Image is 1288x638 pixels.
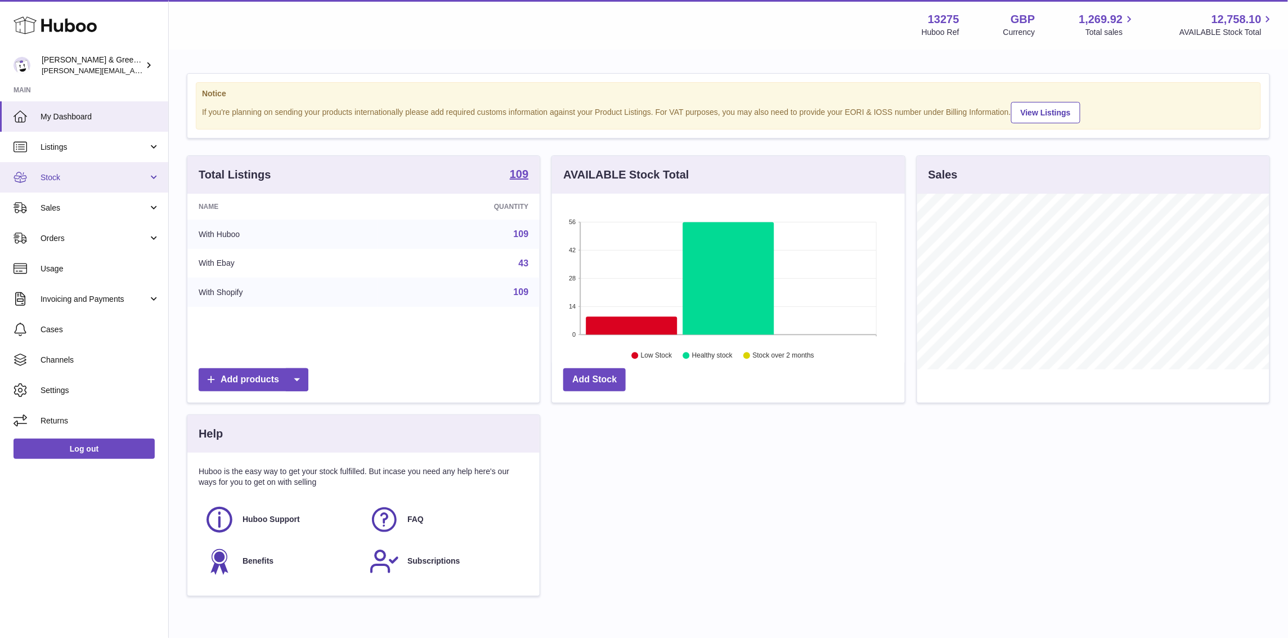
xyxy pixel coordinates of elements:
[42,66,226,75] span: [PERSON_NAME][EMAIL_ADDRESS][DOMAIN_NAME]
[510,168,528,180] strong: 109
[202,100,1255,123] div: If you're planning on sending your products internationally please add required customs informati...
[41,264,160,274] span: Usage
[641,352,672,360] text: Low Stock
[41,142,148,153] span: Listings
[369,505,523,535] a: FAQ
[1085,27,1136,38] span: Total sales
[378,194,540,220] th: Quantity
[202,88,1255,99] strong: Notice
[41,111,160,122] span: My Dashboard
[407,514,424,525] span: FAQ
[14,439,155,459] a: Log out
[41,233,148,244] span: Orders
[928,12,959,27] strong: 13275
[1079,12,1136,38] a: 1,269.92 Total sales
[1003,27,1035,38] div: Currency
[41,324,160,335] span: Cases
[42,55,143,76] div: [PERSON_NAME] & Green Ltd
[187,220,378,249] td: With Huboo
[569,247,576,253] text: 42
[922,27,959,38] div: Huboo Ref
[41,355,160,365] span: Channels
[563,368,626,391] a: Add Stock
[1179,27,1274,38] span: AVAILABLE Stock Total
[514,229,529,239] a: 109
[41,385,160,396] span: Settings
[569,275,576,282] text: 28
[41,294,148,305] span: Invoicing and Payments
[692,352,733,360] text: Healthy stock
[1011,102,1080,123] a: View Listings
[514,287,529,297] a: 109
[563,167,689,182] h3: AVAILABLE Stock Total
[187,194,378,220] th: Name
[519,258,529,268] a: 43
[1211,12,1262,27] span: 12,758.10
[187,249,378,278] td: With Ebay
[199,167,271,182] h3: Total Listings
[199,368,308,391] a: Add products
[407,556,460,566] span: Subscriptions
[569,218,576,225] text: 56
[199,426,223,441] h3: Help
[928,167,958,182] h3: Sales
[369,546,523,577] a: Subscriptions
[243,514,300,525] span: Huboo Support
[569,303,576,310] text: 14
[41,172,148,183] span: Stock
[1179,12,1274,38] a: 12,758.10 AVAILABLE Stock Total
[204,546,358,577] a: Benefits
[510,168,528,182] a: 109
[14,57,30,74] img: ellen@bluebadgecompany.co.uk
[41,416,160,426] span: Returns
[187,278,378,307] td: With Shopify
[1079,12,1123,27] span: 1,269.92
[41,203,148,213] span: Sales
[573,331,576,338] text: 0
[753,352,814,360] text: Stock over 2 months
[1011,12,1035,27] strong: GBP
[204,505,358,535] a: Huboo Support
[243,556,273,566] span: Benefits
[199,466,528,488] p: Huboo is the easy way to get your stock fulfilled. But incase you need any help here's our ways f...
